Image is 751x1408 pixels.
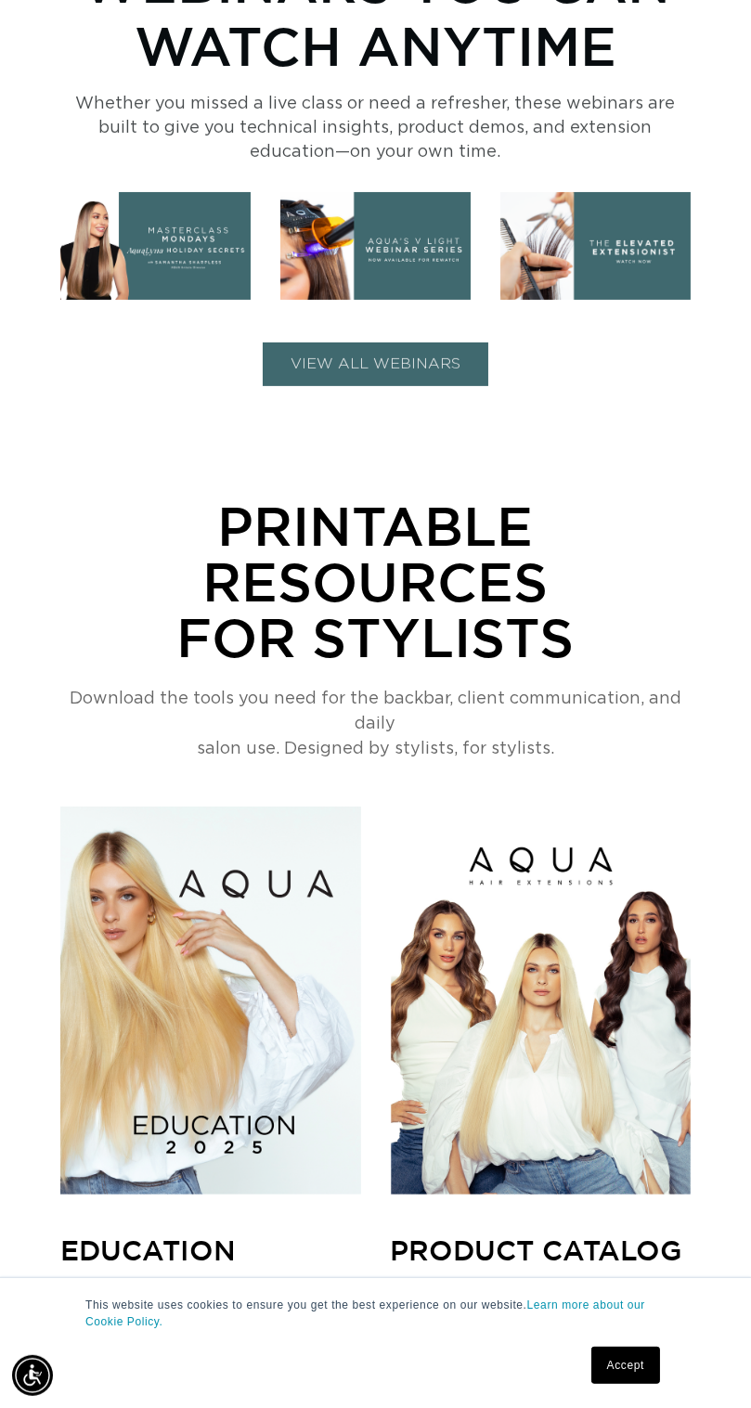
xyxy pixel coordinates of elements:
h3: Education Catalog [60,1232,361,1304]
p: Download the tools you need for the backbar, client communication, and daily salon use. Designed ... [60,687,691,762]
button: VIEW ALL WEBINARS [263,342,488,386]
p: This website uses cookies to ensure you get the best experience on our website. [85,1297,666,1330]
iframe: Chat Widget [658,1319,751,1408]
div: Accessibility Menu [12,1355,53,1396]
a: Accept [591,1347,660,1384]
p: Whether you missed a live class or need a refresher, these webinars are built to give you technic... [60,92,691,164]
p: Printable Resources For Stylists [60,497,691,665]
h3: Product Catalog [391,1232,692,1268]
